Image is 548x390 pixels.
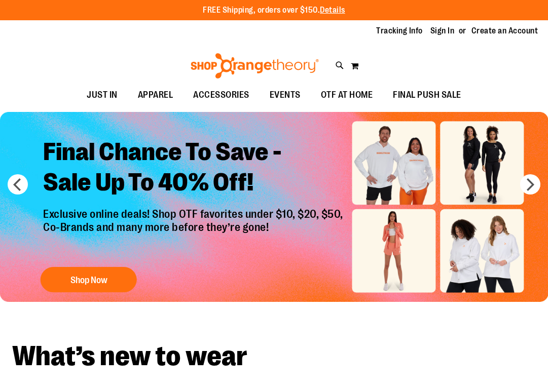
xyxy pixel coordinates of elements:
p: Exclusive online deals! Shop OTF favorites under $10, $20, $50, Co-Brands and many more before th... [35,208,353,257]
img: Shop Orangetheory [189,53,320,79]
span: EVENTS [270,84,301,106]
span: ACCESSORIES [193,84,249,106]
p: FREE Shipping, orders over $150. [203,5,345,16]
button: Shop Now [41,267,137,293]
span: FINAL PUSH SALE [393,84,461,106]
a: EVENTS [260,84,311,107]
a: Tracking Info [376,25,423,36]
a: OTF AT HOME [311,84,383,107]
button: next [520,174,540,194]
a: APPAREL [128,84,184,107]
span: APPAREL [138,84,173,106]
a: ACCESSORIES [183,84,260,107]
span: OTF AT HOME [321,84,373,106]
h2: What’s new to wear [12,342,536,370]
a: Final Chance To Save -Sale Up To 40% Off! Exclusive online deals! Shop OTF favorites under $10, $... [35,129,353,298]
h2: Final Chance To Save - Sale Up To 40% Off! [35,129,353,208]
a: JUST IN [77,84,128,107]
a: Details [320,6,345,15]
span: JUST IN [87,84,118,106]
button: prev [8,174,28,194]
a: Create an Account [471,25,538,36]
a: FINAL PUSH SALE [383,84,471,107]
a: Sign In [430,25,455,36]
